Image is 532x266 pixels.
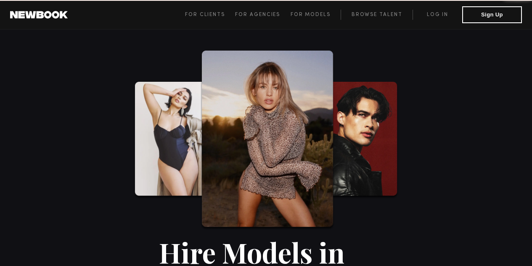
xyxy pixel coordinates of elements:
[185,10,235,20] a: For Clients
[291,12,331,17] span: For Models
[235,12,280,17] span: For Agencies
[341,10,413,20] a: Browse Talent
[291,10,341,20] a: For Models
[235,10,290,20] a: For Agencies
[413,10,462,20] a: Log in
[462,6,522,23] button: Sign Up
[185,12,225,17] span: For Clients
[133,82,222,199] img: Models in NYC
[314,82,399,199] img: Models in NYC
[200,51,335,230] img: Models in NYC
